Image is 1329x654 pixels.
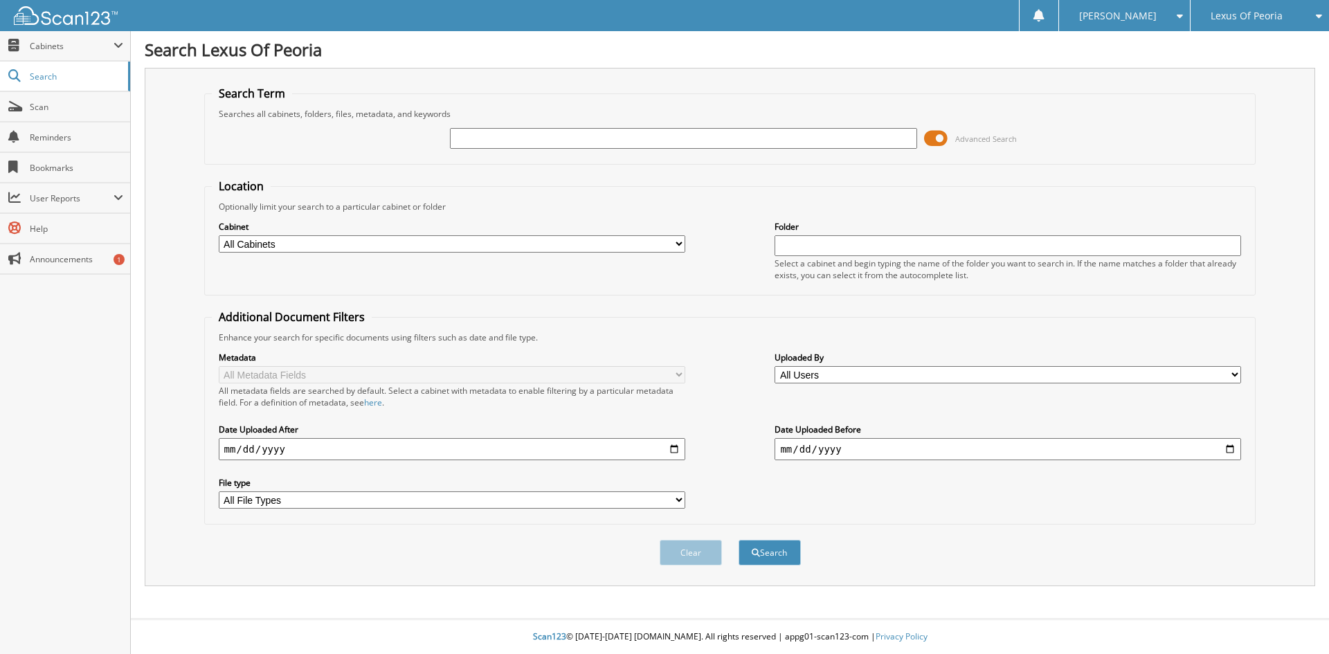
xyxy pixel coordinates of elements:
span: Lexus Of Peoria [1211,12,1283,20]
span: Announcements [30,253,123,265]
span: Scan [30,101,123,113]
legend: Location [212,179,271,194]
span: Scan123 [533,630,566,642]
legend: Additional Document Filters [212,309,372,325]
h1: Search Lexus Of Peoria [145,38,1315,61]
span: Advanced Search [955,134,1017,144]
a: Privacy Policy [876,630,928,642]
button: Search [739,540,801,565]
div: Optionally limit your search to a particular cabinet or folder [212,201,1249,212]
span: Help [30,223,123,235]
span: User Reports [30,192,114,204]
label: Folder [775,221,1241,233]
a: here [364,397,382,408]
label: Date Uploaded Before [775,424,1241,435]
span: Cabinets [30,40,114,52]
div: Searches all cabinets, folders, files, metadata, and keywords [212,108,1249,120]
div: All metadata fields are searched by default. Select a cabinet with metadata to enable filtering b... [219,385,685,408]
div: © [DATE]-[DATE] [DOMAIN_NAME]. All rights reserved | appg01-scan123-com | [131,620,1329,654]
span: Reminders [30,131,123,143]
div: Enhance your search for specific documents using filters such as date and file type. [212,331,1249,343]
img: scan123-logo-white.svg [14,6,118,25]
input: end [775,438,1241,460]
button: Clear [660,540,722,565]
span: Bookmarks [30,162,123,174]
label: Cabinet [219,221,685,233]
legend: Search Term [212,86,292,101]
span: [PERSON_NAME] [1079,12,1157,20]
div: Select a cabinet and begin typing the name of the folder you want to search in. If the name match... [775,257,1241,281]
span: Search [30,71,121,82]
div: 1 [114,254,125,265]
label: Uploaded By [775,352,1241,363]
input: start [219,438,685,460]
label: File type [219,477,685,489]
label: Date Uploaded After [219,424,685,435]
label: Metadata [219,352,685,363]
